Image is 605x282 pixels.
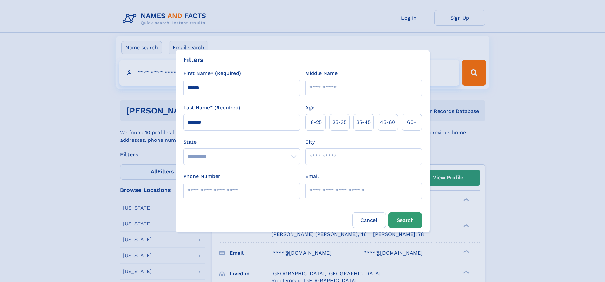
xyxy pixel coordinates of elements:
span: 45‑60 [380,119,395,126]
span: 18‑25 [309,119,322,126]
button: Search [388,212,422,228]
span: 35‑45 [356,119,371,126]
label: Middle Name [305,70,338,77]
label: State [183,138,300,146]
label: City [305,138,315,146]
label: Cancel [352,212,386,228]
label: Email [305,173,319,180]
span: 60+ [407,119,417,126]
label: Phone Number [183,173,220,180]
div: Filters [183,55,204,65]
span: 25‑35 [333,119,346,126]
label: First Name* (Required) [183,70,241,77]
label: Age [305,104,314,112]
label: Last Name* (Required) [183,104,240,112]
